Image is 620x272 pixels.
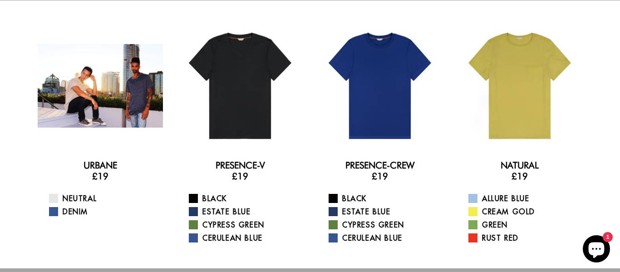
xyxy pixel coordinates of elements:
h3: £19 [457,171,582,182]
a: Cypress Green [329,219,443,230]
a: Natural [501,160,539,171]
h3: £19 [38,171,163,182]
a: Green [468,219,582,230]
a: Allure Blue [468,193,582,204]
a: Neutral [49,193,163,204]
a: Presence-Crew [345,160,414,171]
a: Estate Blue [329,206,443,217]
a: Cream Gold [468,206,582,217]
h3: £19 [317,171,443,182]
a: Cypress Green [189,219,303,230]
a: Cerulean Blue [189,232,303,243]
inbox-online-store-chat: Shopify online store chat [580,235,613,265]
h3: £19 [177,171,303,182]
a: Black [329,193,443,204]
a: Denim [49,206,163,217]
a: Rust Red [468,232,582,243]
a: Black [189,193,303,204]
a: Cerulean Blue [329,232,443,243]
a: Presence-V [216,160,265,171]
a: Urbane [84,160,117,171]
a: Estate Blue [189,206,303,217]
